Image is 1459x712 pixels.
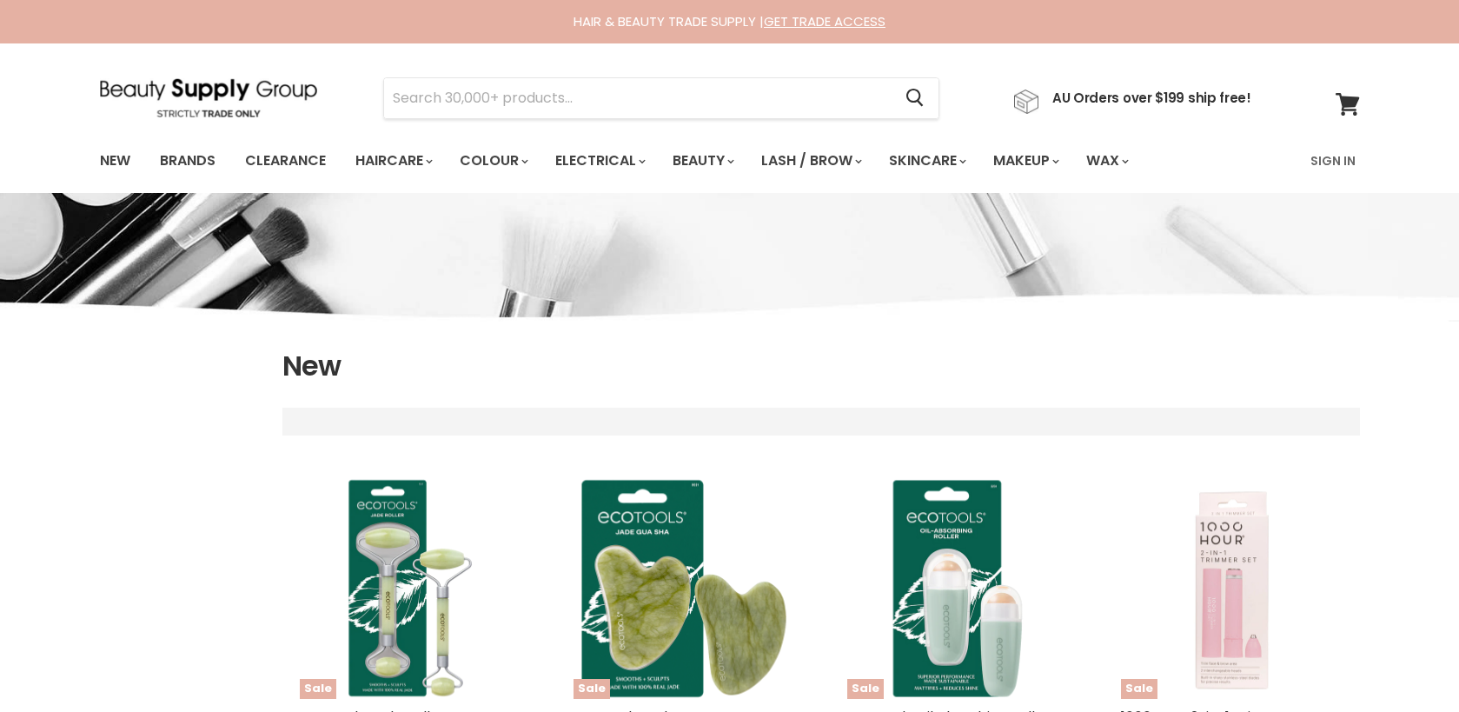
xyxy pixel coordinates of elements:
ul: Main menu [87,136,1222,186]
img: Eco Tools Jade Gua Sha [574,477,795,699]
a: Lash / Brow [748,143,872,179]
form: Product [383,77,939,119]
a: Colour [447,143,539,179]
nav: Main [78,136,1382,186]
a: Haircare [342,143,443,179]
span: Sale [1121,679,1157,699]
span: Sale [847,679,884,699]
img: 1000 Hour 2-in-1 Trimmer Set [1121,477,1343,699]
button: Search [892,78,938,118]
a: Brands [147,143,229,179]
img: Eco Tools Oil Absorbing Roller [847,477,1069,699]
a: Beauty [660,143,745,179]
a: Makeup [980,143,1070,179]
a: Clearance [232,143,339,179]
a: GET TRADE ACCESS [764,12,885,30]
a: Skincare [876,143,977,179]
input: Search [384,78,892,118]
iframe: Gorgias live chat messenger [1372,630,1442,695]
a: Sign In [1300,143,1366,179]
a: 1000 Hour 2-in-1 Trimmer Set 1000 Hour 2-in-1 Trimmer Set Sale [1121,477,1343,699]
a: Eco Tools Jade Gua Sha Sale [574,477,795,699]
a: Wax [1073,143,1139,179]
a: Eco Tools Oil Absorbing Roller Eco Tools Oil Absorbing Roller Sale [847,477,1069,699]
a: Electrical [542,143,656,179]
h1: New [282,348,1360,384]
span: Sale [300,679,336,699]
a: New [87,143,143,179]
img: Eco Tools Jade Roller [300,477,521,699]
div: HAIR & BEAUTY TRADE SUPPLY | [78,13,1382,30]
span: Sale [574,679,610,699]
a: Eco Tools Jade Roller Eco Tools Jade Roller Sale [300,477,521,699]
